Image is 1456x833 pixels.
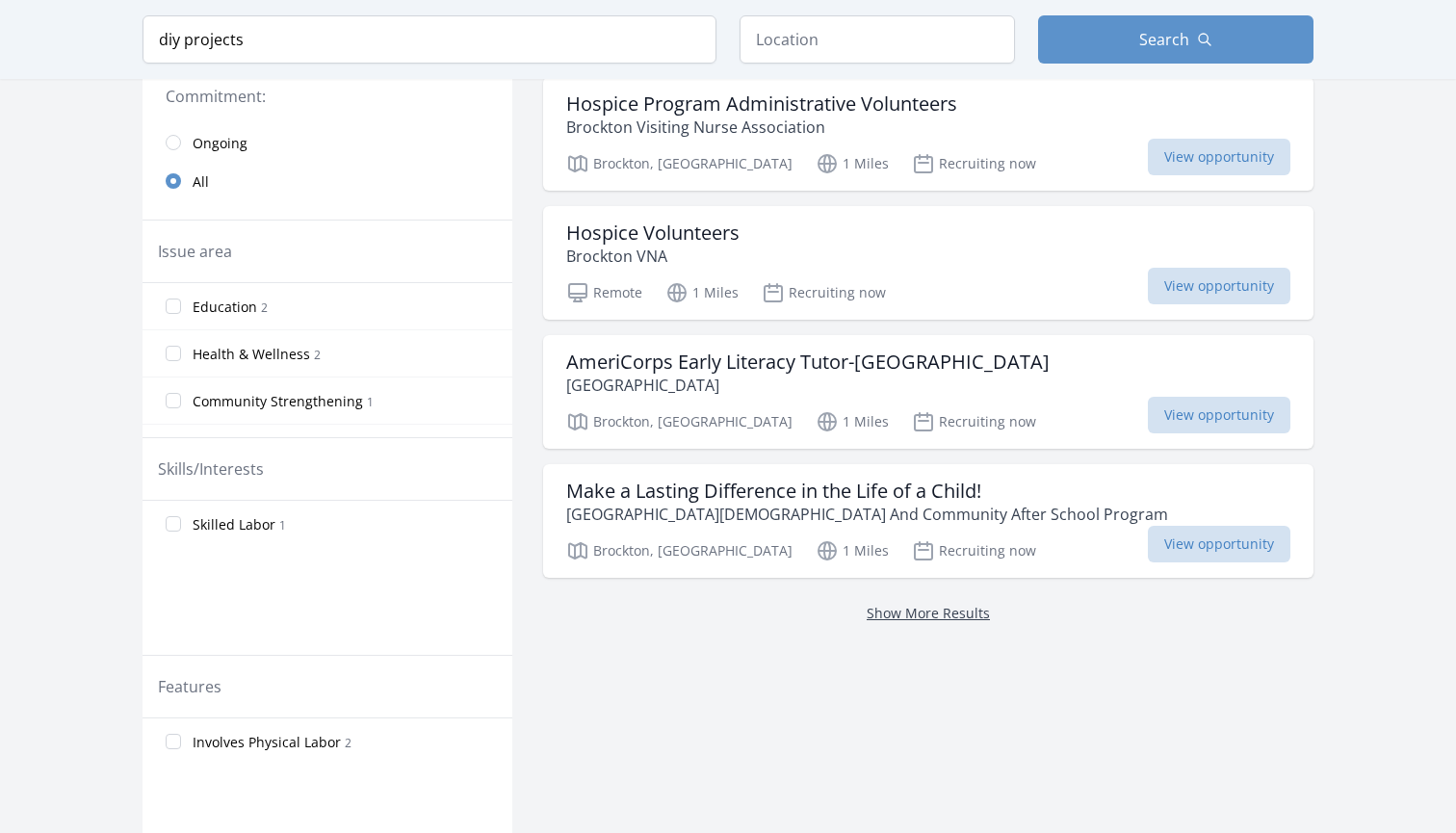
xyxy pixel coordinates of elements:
[566,410,793,433] p: Brockton, [GEOGRAPHIC_DATA]
[193,298,257,317] span: Education
[193,134,247,153] span: Ongoing
[1148,397,1290,433] span: View opportunity
[1148,268,1290,304] span: View opportunity
[816,539,889,562] p: 1 Miles
[566,281,642,304] p: Remote
[158,457,264,481] legend: Skills/Interests
[345,735,351,751] span: 2
[166,734,181,749] input: Involves Physical Labor 2
[762,281,886,304] p: Recruiting now
[566,351,1050,374] h3: AmeriCorps Early Literacy Tutor-[GEOGRAPHIC_DATA]
[193,345,310,364] span: Health & Wellness
[566,539,793,562] p: Brockton, [GEOGRAPHIC_DATA]
[543,77,1313,191] a: Hospice Program Administrative Volunteers Brockton Visiting Nurse Association Brockton, [GEOGRAPH...
[566,503,1168,526] p: [GEOGRAPHIC_DATA][DEMOGRAPHIC_DATA] And Community After School Program
[566,152,793,175] p: Brockton, [GEOGRAPHIC_DATA]
[912,539,1036,562] p: Recruiting now
[261,299,268,316] span: 2
[193,515,275,534] span: Skilled Labor
[143,15,716,64] input: Keyword
[566,92,957,116] h3: Hospice Program Administrative Volunteers
[166,516,181,532] input: Skilled Labor 1
[816,152,889,175] p: 1 Miles
[665,281,739,304] p: 1 Miles
[166,299,181,314] input: Education 2
[867,604,990,622] a: Show More Results
[1038,15,1313,64] button: Search
[566,480,1168,503] h3: Make a Lasting Difference in the Life of a Child!
[166,393,181,408] input: Community Strengthening 1
[1148,526,1290,562] span: View opportunity
[158,240,232,263] legend: Issue area
[143,162,512,200] a: All
[543,335,1313,449] a: AmeriCorps Early Literacy Tutor-[GEOGRAPHIC_DATA] [GEOGRAPHIC_DATA] Brockton, [GEOGRAPHIC_DATA] 1...
[543,464,1313,578] a: Make a Lasting Difference in the Life of a Child! [GEOGRAPHIC_DATA][DEMOGRAPHIC_DATA] And Communi...
[279,517,286,534] span: 1
[566,116,957,139] p: Brockton Visiting Nurse Association
[566,221,740,245] h3: Hospice Volunteers
[193,172,209,192] span: All
[912,152,1036,175] p: Recruiting now
[816,410,889,433] p: 1 Miles
[1148,139,1290,175] span: View opportunity
[158,675,221,698] legend: Features
[740,15,1015,64] input: Location
[193,392,363,411] span: Community Strengthening
[193,733,341,752] span: Involves Physical Labor
[1139,28,1189,51] span: Search
[912,410,1036,433] p: Recruiting now
[566,374,1050,397] p: [GEOGRAPHIC_DATA]
[166,346,181,361] input: Health & Wellness 2
[566,245,740,268] p: Brockton VNA
[543,206,1313,320] a: Hospice Volunteers Brockton VNA Remote 1 Miles Recruiting now View opportunity
[143,123,512,162] a: Ongoing
[367,394,374,410] span: 1
[314,347,321,363] span: 2
[166,85,489,108] legend: Commitment:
